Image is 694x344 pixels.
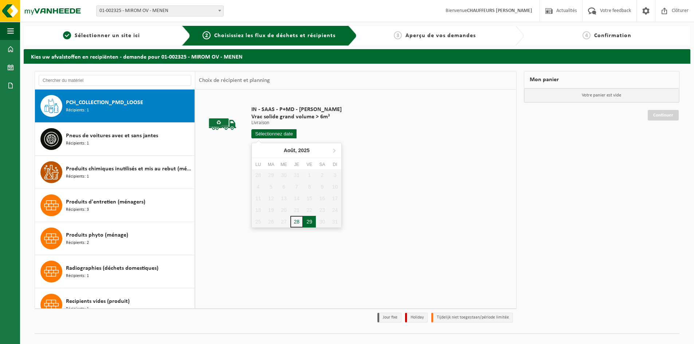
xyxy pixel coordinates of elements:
span: Produits chimiques inutilisés et mis au rebut (ménages) [66,165,193,173]
div: 28 [290,216,303,228]
p: Votre panier est vide [524,88,679,102]
span: Confirmation [594,33,631,39]
span: 01-002325 - MIROM OV - MENEN [97,6,223,16]
div: Choix de récipient et planning [195,71,274,90]
div: Je [290,161,303,168]
div: Ve [303,161,316,168]
button: Pneus de voitures avec et sans jantes Récipients: 1 [35,123,195,156]
button: Recipients vides (produit) Récipients: 1 [35,288,195,321]
span: Produits d'entretien (ménagers) [66,198,145,206]
div: Di [329,161,341,168]
button: PCH_COLLECTION_PMD_LOOSE Récipients: 1 [35,90,195,123]
div: 29 [303,216,316,228]
span: 4 [583,31,591,39]
li: Tijdelijk niet toegestaan/période limitée [431,313,513,323]
span: Vrac solide grand volume > 6m³ [251,113,342,120]
span: PCH_COLLECTION_PMD_LOOSE [66,98,143,107]
i: 2025 [298,148,310,153]
button: Produits chimiques inutilisés et mis au rebut (ménages) Récipients: 1 [35,156,195,189]
span: 2 [203,31,211,39]
span: Récipients: 1 [66,306,89,313]
span: IN - SAAS - P+MD - [PERSON_NAME] [251,106,342,113]
li: Jour fixe [377,313,401,323]
span: Recipients vides (produit) [66,297,130,306]
span: Sélectionner un site ici [75,33,140,39]
span: Produits phyto (ménage) [66,231,128,240]
li: Holiday [405,313,428,323]
span: Aperçu de vos demandes [405,33,476,39]
h2: Kies uw afvalstoffen en recipiënten - demande pour 01-002325 - MIROM OV - MENEN [24,49,690,63]
span: Récipients: 3 [66,206,89,213]
span: 01-002325 - MIROM OV - MENEN [96,5,224,16]
span: Récipients: 1 [66,140,89,147]
span: 3 [394,31,402,39]
div: Ma [264,161,277,168]
span: Radiographies (déchets domestiques) [66,264,158,273]
input: Sélectionnez date [251,129,297,138]
span: Choisissiez les flux de déchets et récipients [214,33,336,39]
button: Radiographies (déchets domestiques) Récipients: 1 [35,255,195,288]
div: Août, [281,145,313,156]
div: Lu [252,161,264,168]
input: Chercher du matériel [39,75,191,86]
div: Sa [316,161,329,168]
button: Produits d'entretien (ménagers) Récipients: 3 [35,189,195,222]
span: 1 [63,31,71,39]
p: Livraison [251,120,342,126]
span: Récipients: 1 [66,173,89,180]
a: Continuer [648,110,679,120]
button: Produits phyto (ménage) Récipients: 2 [35,222,195,255]
span: Récipients: 1 [66,273,89,280]
div: Mon panier [524,71,680,88]
a: 1Sélectionner un site ici [27,31,176,40]
span: Récipients: 2 [66,240,89,246]
div: Me [277,161,290,168]
span: Récipients: 1 [66,107,89,114]
span: Pneus de voitures avec et sans jantes [66,131,158,140]
strong: CHAUFFEURS [PERSON_NAME] [467,8,532,13]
